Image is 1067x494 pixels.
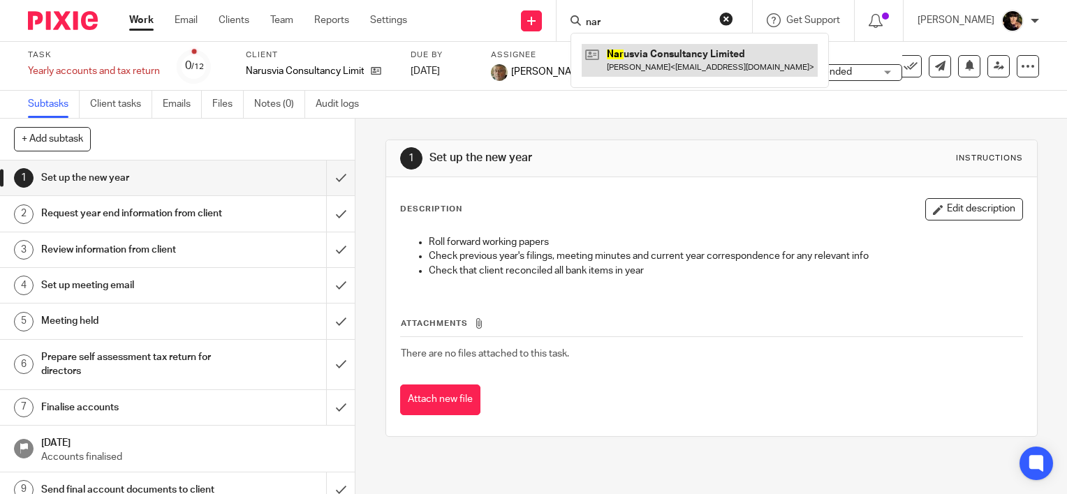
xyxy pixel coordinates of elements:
[491,50,588,61] label: Assignee
[411,66,440,76] span: [DATE]
[14,168,34,188] div: 1
[429,235,1022,249] p: Roll forward working papers
[175,13,198,27] a: Email
[191,63,204,70] small: /12
[270,13,293,27] a: Team
[28,11,98,30] img: Pixie
[41,397,222,418] h1: Finalise accounts
[1001,10,1024,32] img: 20210723_200136.jpg
[411,50,473,61] label: Due by
[400,147,422,170] div: 1
[41,347,222,382] h1: Prepare self assessment tax return for directors
[254,91,305,118] a: Notes (0)
[786,15,840,25] span: Get Support
[14,312,34,331] div: 5
[429,264,1022,278] p: Check that client reconciled all bank items in year
[163,91,202,118] a: Emails
[14,354,34,374] div: 6
[14,398,34,417] div: 7
[212,91,244,118] a: Files
[28,50,160,61] label: Task
[41,239,222,260] h1: Review information from client
[370,13,407,27] a: Settings
[14,240,34,260] div: 3
[41,433,341,450] h1: [DATE]
[41,450,341,464] p: Accounts finalised
[41,310,222,331] h1: Meeting held
[41,167,222,188] h1: Set up the new year
[41,203,222,224] h1: Request year end information from client
[429,249,1022,263] p: Check previous year's filings, meeting minutes and current year correspondence for any relevant info
[401,349,569,359] span: There are no files attached to this task.
[763,50,902,61] label: Tags
[918,13,994,27] p: [PERSON_NAME]
[491,64,508,81] img: profile%20pic%204.JPG
[400,384,480,416] button: Attach new file
[925,198,1023,220] button: Edit description
[14,204,34,224] div: 2
[401,320,468,327] span: Attachments
[246,64,364,78] p: Narusvia Consultancy Limited
[14,127,91,151] button: + Add subtask
[400,204,462,215] p: Description
[511,65,588,79] span: [PERSON_NAME]
[129,13,154,27] a: Work
[90,91,152,118] a: Client tasks
[28,64,160,78] div: Yearly accounts and tax return
[14,276,34,295] div: 4
[246,50,393,61] label: Client
[956,153,1023,164] div: Instructions
[219,13,249,27] a: Clients
[429,151,741,165] h1: Set up the new year
[719,12,733,26] button: Clear
[41,275,222,296] h1: Set up meeting email
[28,91,80,118] a: Subtasks
[316,91,369,118] a: Audit logs
[185,58,204,74] div: 0
[314,13,349,27] a: Reports
[584,17,710,29] input: Search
